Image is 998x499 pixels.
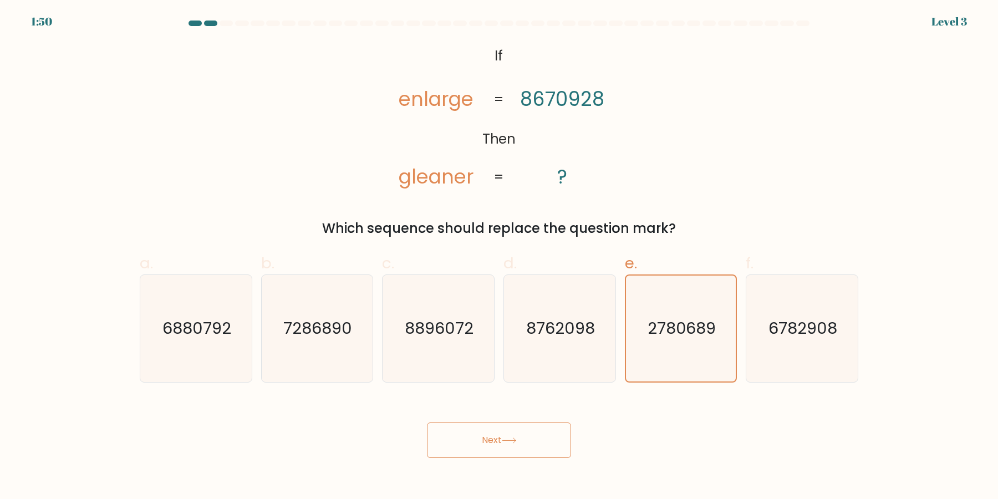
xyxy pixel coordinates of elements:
text: 6880792 [162,318,231,340]
tspan: gleaner [399,163,473,190]
text: 8896072 [405,318,474,340]
text: 2780689 [648,318,716,340]
span: f. [746,252,753,274]
span: d. [503,252,517,274]
span: c. [382,252,394,274]
span: a. [140,252,153,274]
div: 1:50 [31,13,52,30]
tspan: Then [482,129,516,149]
tspan: enlarge [399,85,473,113]
tspan: = [494,167,504,187]
tspan: ? [557,163,567,190]
text: 8762098 [526,318,595,340]
button: Next [427,422,571,458]
text: 6782908 [769,318,838,340]
tspan: If [495,46,503,65]
text: 7286890 [284,318,353,340]
tspan: = [494,90,504,109]
span: b. [261,252,274,274]
div: Which sequence should replace the question mark? [146,218,852,238]
span: e. [625,252,637,274]
svg: @import url('[URL][DOMAIN_NAME]); [378,42,620,192]
tspan: 8670928 [520,85,604,113]
div: Level 3 [931,13,967,30]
